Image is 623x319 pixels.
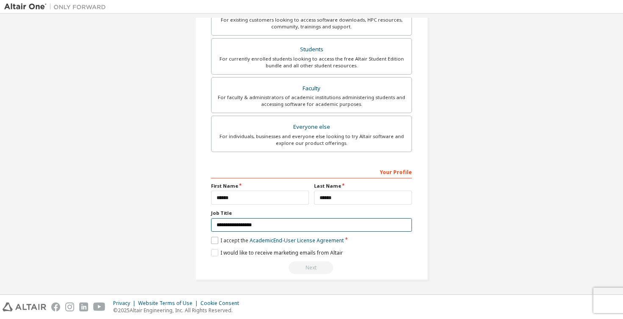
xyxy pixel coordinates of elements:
div: Your Profile [211,165,412,178]
img: instagram.svg [65,302,74,311]
label: First Name [211,183,309,189]
label: I would like to receive marketing emails from Altair [211,249,343,256]
label: I accept the [211,237,344,244]
div: Cookie Consent [200,300,244,307]
p: © 2025 Altair Engineering, Inc. All Rights Reserved. [113,307,244,314]
img: youtube.svg [93,302,106,311]
div: Read and acccept EULA to continue [211,261,412,274]
div: For existing customers looking to access software downloads, HPC resources, community, trainings ... [217,17,406,30]
div: For faculty & administrators of academic institutions administering students and accessing softwa... [217,94,406,108]
a: Academic End-User License Agreement [250,237,344,244]
img: Altair One [4,3,110,11]
img: facebook.svg [51,302,60,311]
label: Last Name [314,183,412,189]
div: Privacy [113,300,138,307]
img: altair_logo.svg [3,302,46,311]
label: Job Title [211,210,412,216]
div: For individuals, businesses and everyone else looking to try Altair software and explore our prod... [217,133,406,147]
div: For currently enrolled students looking to access the free Altair Student Edition bundle and all ... [217,55,406,69]
div: Everyone else [217,121,406,133]
div: Students [217,44,406,55]
img: linkedin.svg [79,302,88,311]
div: Faculty [217,83,406,94]
div: Website Terms of Use [138,300,200,307]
